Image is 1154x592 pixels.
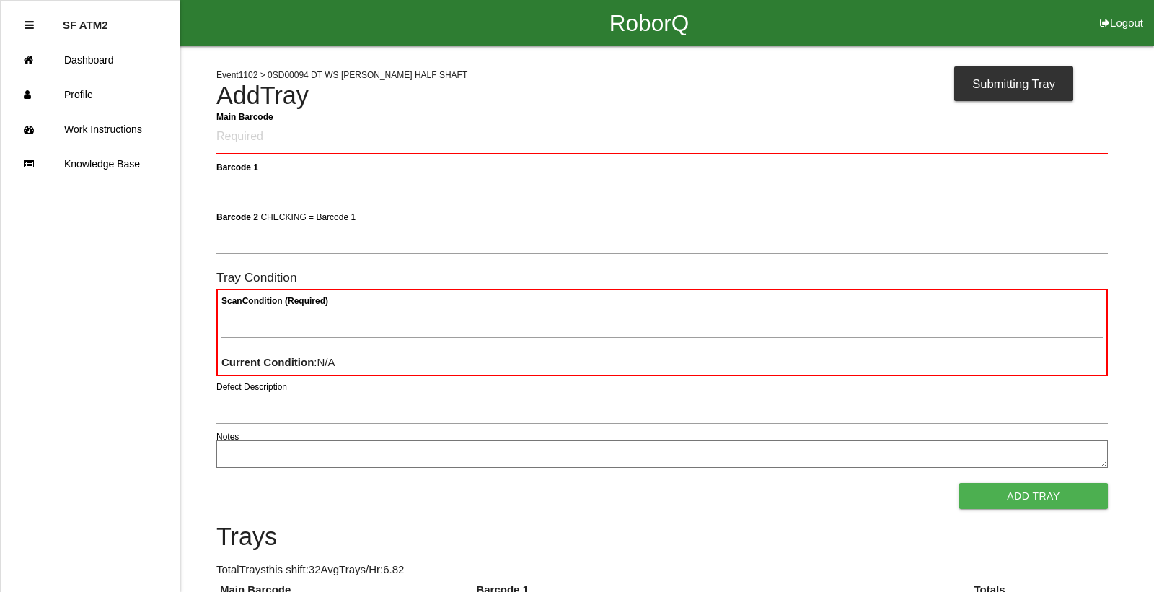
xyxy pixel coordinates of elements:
span: : N/A [221,356,335,368]
h4: Trays [216,523,1108,551]
p: Total Trays this shift: 32 Avg Trays /Hr: 6.82 [216,562,1108,578]
p: SF ATM2 [63,8,108,31]
a: Knowledge Base [1,147,180,181]
h4: Add Tray [216,82,1108,110]
b: Main Barcode [216,111,273,121]
a: Profile [1,77,180,112]
a: Work Instructions [1,112,180,147]
a: Dashboard [1,43,180,77]
div: Close [25,8,34,43]
label: Defect Description [216,380,287,393]
button: Add Tray [959,483,1108,509]
span: CHECKING = Barcode 1 [260,212,356,222]
label: Notes [216,430,239,443]
b: Barcode 2 [216,212,258,222]
b: Scan Condition (Required) [221,296,328,306]
span: Event 1102 > 0SD00094 DT WS [PERSON_NAME] HALF SHAFT [216,70,467,80]
b: Barcode 1 [216,162,258,172]
h6: Tray Condition [216,271,1108,284]
b: Current Condition [221,356,314,368]
div: Submitting Tray [954,66,1073,101]
input: Required [216,121,1108,154]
